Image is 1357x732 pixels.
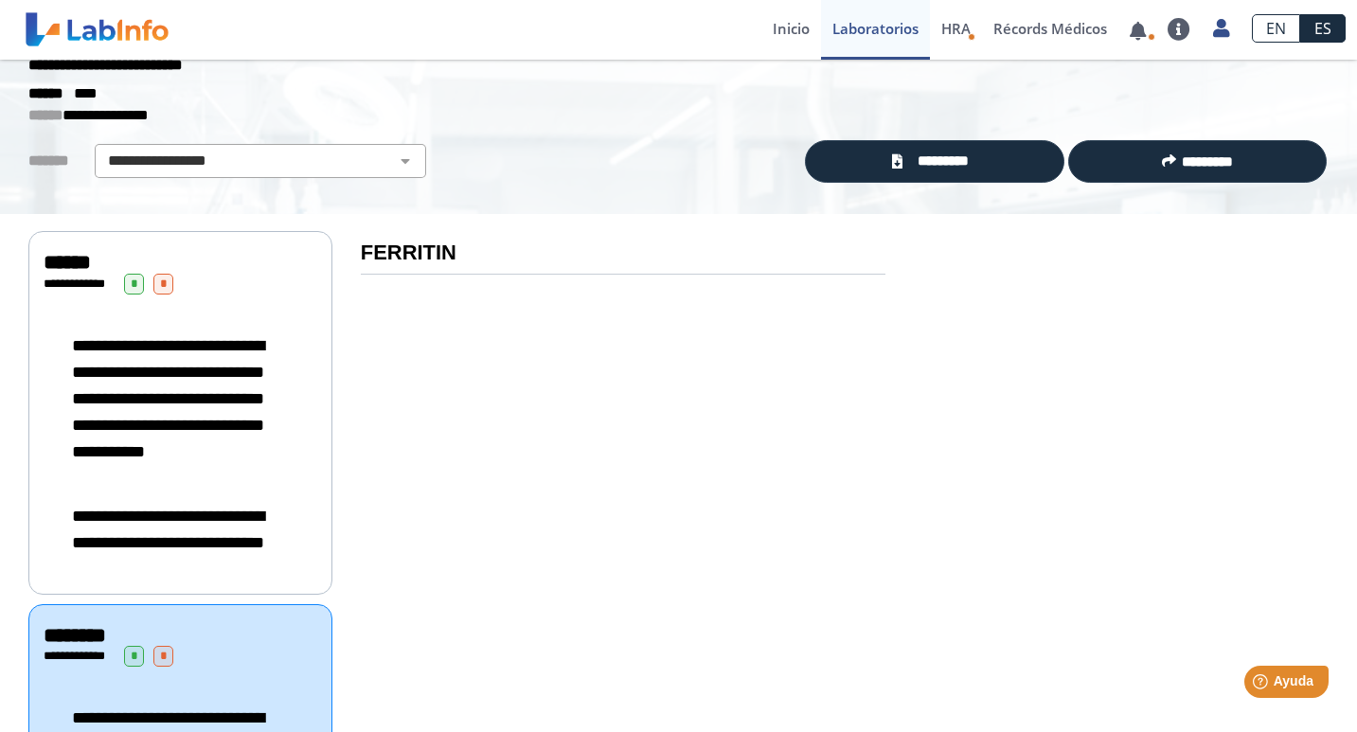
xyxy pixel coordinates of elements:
a: ES [1300,14,1346,43]
iframe: Help widget launcher [1188,658,1336,711]
b: FERRITIN [361,241,456,264]
span: HRA [941,19,971,38]
a: EN [1252,14,1300,43]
